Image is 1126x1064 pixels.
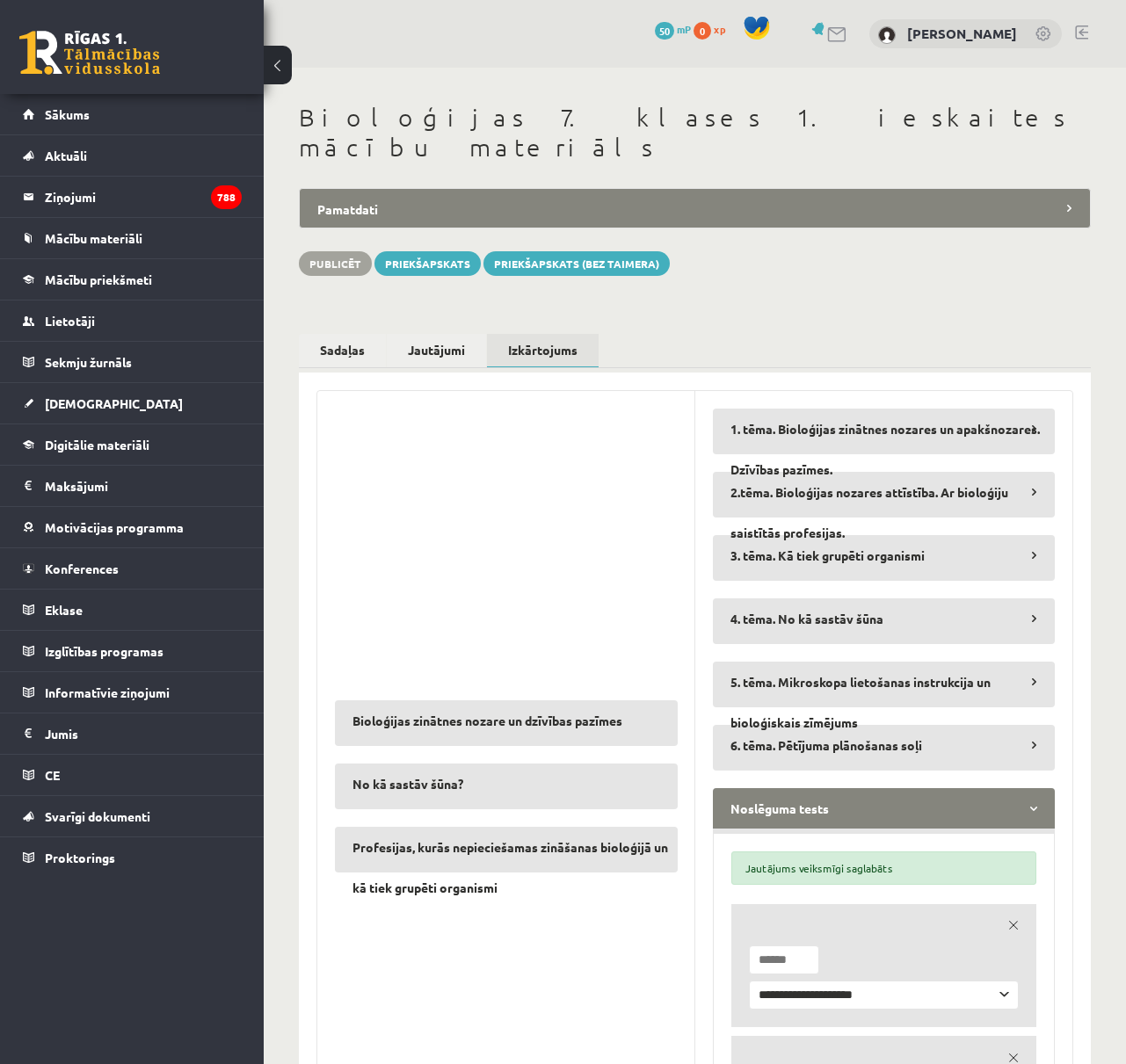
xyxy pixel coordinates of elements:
[23,342,242,382] a: Sekmju žurnāls
[23,796,242,836] a: Svarīgi dokumenti
[483,251,670,276] a: Priekšapskats (bez taimera)
[335,700,678,741] legend: Bioloģijas zinātnes nozare un dzīvības pazīmes
[713,472,1056,512] legend: 2.tēma. Bioloģijas nozares attīstība. Ar bioloģiju saistītās profesijas.
[45,271,152,287] span: Mācību priekšmeti
[45,850,115,865] span: Proktorings
[23,218,242,258] a: Mācību materiāli
[335,764,678,804] legend: No kā sastāv šūna?
[45,726,78,742] span: Jumis
[713,662,1056,702] legend: 5. tēma. Mikroskopa lietošanas instrukcija un bioloģiskais zīmējums
[374,251,481,276] a: Priekšapskats
[23,259,242,300] a: Mācību priekšmeti
[23,383,242,423] a: [DEMOGRAPHIC_DATA]
[713,725,1056,765] legend: 6. tēma. Pētījuma plānošanas soļi
[23,424,242,465] a: Digitālie materiāli
[299,251,372,276] button: Publicēt
[713,409,1056,449] legend: 1. tēma. Bioloģijas zinātnes nozares un apakšnozares. Dzīvības pazīmes.
[45,437,149,452] span: Digitālie materiāli
[299,188,1091,228] legend: Pamatdati
[487,334,599,368] a: Izkārtojums
[23,713,242,754] a: Jumis
[907,25,1017,42] a: [PERSON_NAME]
[299,103,1091,162] h1: Bioloģijas 7. klases 1. ieskaites mācību materiāls
[45,519,184,535] span: Motivācijas programma
[45,313,95,329] span: Lietotāji
[677,22,691,36] span: mP
[713,598,1056,639] legend: 4. tēma. No kā sastāv šūna
[694,22,734,36] a: 0 xp
[713,535,1056,575] legend: 3. tēma. Kā tiek grupēti organismi
[23,837,242,878] a: Proktorings
[23,590,242,630] a: Eklase
[45,684,170,700] span: Informatīvie ziņojumi
[731,851,1037,885] div: Jautājums veiksmīgi saglabāts
[23,755,242,795] a: CE
[45,354,132,370] span: Sekmju žurnāls
[23,548,242,589] a: Konferences
[335,827,678,867] legend: Profesijas, kurās nepieciešamas zināšanas bioloģijā un kā tiek grupēti organismi
[694,22,711,40] span: 0
[45,561,119,576] span: Konferences
[387,334,486,366] a: Jautājumi
[23,135,242,176] a: Aktuāli
[1001,913,1026,937] a: remove
[23,94,242,134] a: Sākums
[45,767,60,783] span: CE
[23,631,242,671] a: Izglītības programas
[45,466,242,506] legend: Maksājumi
[45,643,163,659] span: Izglītības programas
[45,177,242,217] legend: Ziņojumi
[299,334,386,366] a: Sadaļas
[19,31,160,75] a: Rīgas 1. Tālmācības vidusskola
[23,507,242,547] a: Motivācijas programma
[211,185,242,209] i: 788
[45,148,87,163] span: Aktuāli
[45,395,183,411] span: [DEMOGRAPHIC_DATA]
[655,22,674,40] span: 50
[23,300,242,341] a: Lietotāji
[878,26,896,44] img: Olga Zemniece
[23,672,242,713] a: Informatīvie ziņojumi
[23,466,242,506] a: Maksājumi
[23,177,242,217] a: Ziņojumi788
[45,808,150,824] span: Svarīgi dokumenti
[713,788,1056,829] legend: Noslēguma tests
[45,230,142,246] span: Mācību materiāli
[714,22,725,36] span: xp
[45,602,83,618] span: Eklase
[45,106,90,122] span: Sākums
[655,22,691,36] a: 50 mP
